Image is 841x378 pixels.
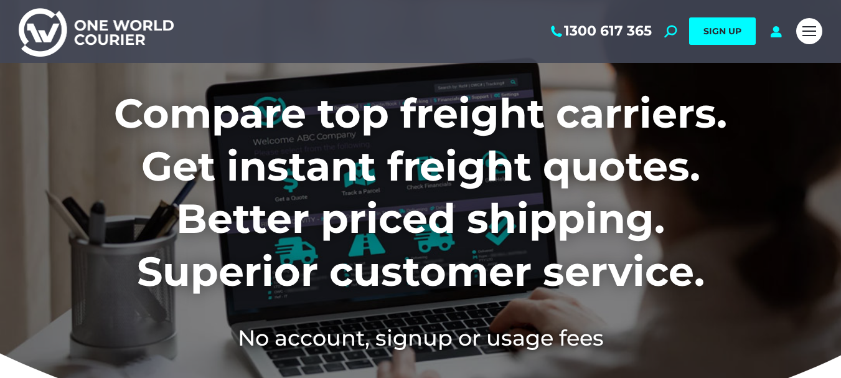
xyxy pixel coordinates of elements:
[32,87,809,298] h1: Compare top freight carriers. Get instant freight quotes. Better priced shipping. Superior custom...
[548,23,652,39] a: 1300 617 365
[703,26,741,37] span: SIGN UP
[19,6,174,57] img: One World Courier
[689,17,756,45] a: SIGN UP
[32,323,809,353] h2: No account, signup or usage fees
[796,18,822,44] a: Mobile menu icon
